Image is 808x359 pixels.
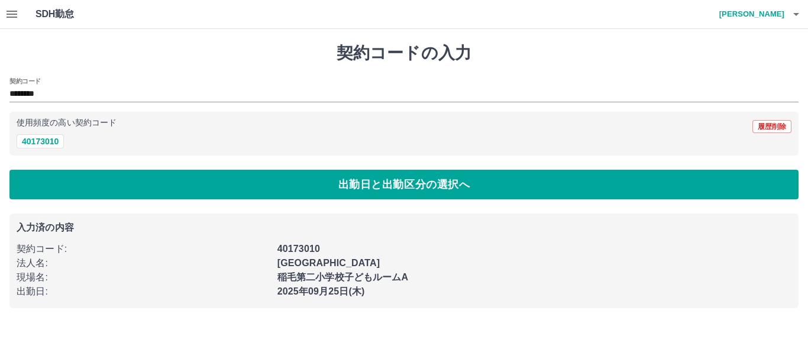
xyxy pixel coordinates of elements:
h2: 契約コード [9,76,41,86]
button: 履歴削除 [752,120,791,133]
p: 法人名 : [17,256,270,270]
b: [GEOGRAPHIC_DATA] [277,258,380,268]
h1: 契約コードの入力 [9,43,799,63]
button: 40173010 [17,134,64,148]
p: 契約コード : [17,242,270,256]
button: 出勤日と出勤区分の選択へ [9,170,799,199]
p: 出勤日 : [17,284,270,299]
p: 現場名 : [17,270,270,284]
p: 使用頻度の高い契約コード [17,119,117,127]
p: 入力済の内容 [17,223,791,232]
b: 40173010 [277,244,320,254]
b: 稲毛第二小学校子どもルームA [277,272,409,282]
b: 2025年09月25日(木) [277,286,365,296]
